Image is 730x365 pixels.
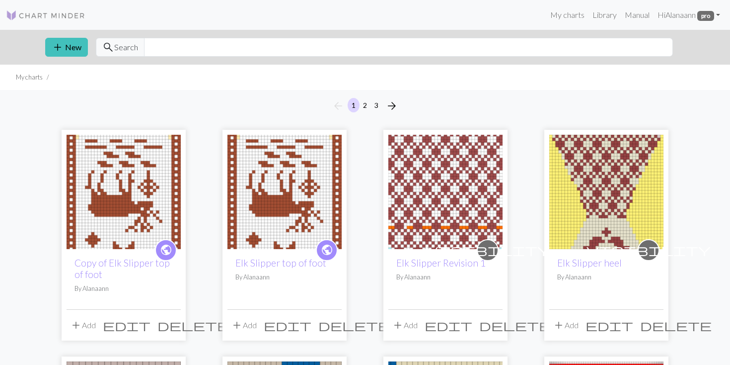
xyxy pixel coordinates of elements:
[102,40,114,54] span: search
[585,319,633,331] i: Edit
[6,9,85,21] img: Logo
[315,316,393,335] button: Delete
[392,318,404,332] span: add
[386,99,398,113] span: arrow_forward
[67,135,181,249] img: Elk Slipper top of foot
[103,318,150,332] span: edit
[382,98,402,114] button: Next
[157,318,229,332] span: delete
[70,318,82,332] span: add
[426,240,550,260] i: private
[114,41,138,53] span: Search
[231,318,243,332] span: add
[227,316,260,335] button: Add
[557,257,622,269] a: Elk Slipper heel
[425,318,472,332] span: edit
[45,38,88,57] button: New
[264,318,311,332] span: edit
[388,316,421,335] button: Add
[74,257,170,280] a: Copy of Elk Slipper top of foot
[16,73,43,82] li: My charts
[52,40,64,54] span: add
[74,284,173,293] p: By Alanaann
[479,318,551,332] span: delete
[553,318,565,332] span: add
[348,98,360,112] button: 1
[585,318,633,332] span: edit
[328,98,402,114] nav: Page navigation
[640,318,712,332] span: delete
[316,239,338,261] a: public
[697,11,714,21] span: pro
[154,316,232,335] button: Delete
[621,5,654,25] a: Manual
[160,242,172,258] span: public
[235,257,326,269] a: Elk Slipper top of foot
[549,186,663,195] a: Elk Slipper heel
[586,242,711,258] span: visibility
[582,316,637,335] button: Edit
[103,319,150,331] i: Edit
[318,318,390,332] span: delete
[637,316,715,335] button: Delete
[586,240,711,260] i: private
[260,316,315,335] button: Edit
[476,316,554,335] button: Delete
[654,5,724,25] a: HiAlanaann pro
[67,186,181,195] a: Elk Slipper top of foot
[160,240,172,260] i: public
[388,135,503,249] img: Elk Slipper Revision 1
[227,186,342,195] a: Elk Slipper top of foot
[426,242,550,258] span: visibility
[549,316,582,335] button: Add
[321,240,333,260] i: public
[321,242,333,258] span: public
[155,239,177,261] a: public
[264,319,311,331] i: Edit
[235,273,334,282] p: By Alanaann
[546,5,588,25] a: My charts
[557,273,656,282] p: By Alanaann
[67,316,99,335] button: Add
[388,186,503,195] a: Elk Slipper Revision 1
[425,319,472,331] i: Edit
[588,5,621,25] a: Library
[421,316,476,335] button: Edit
[370,98,382,112] button: 3
[396,273,495,282] p: By Alanaann
[227,135,342,249] img: Elk Slipper top of foot
[359,98,371,112] button: 2
[386,100,398,112] i: Next
[99,316,154,335] button: Edit
[396,257,486,269] a: Elk Slipper Revision 1
[549,135,663,249] img: Elk Slipper heel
